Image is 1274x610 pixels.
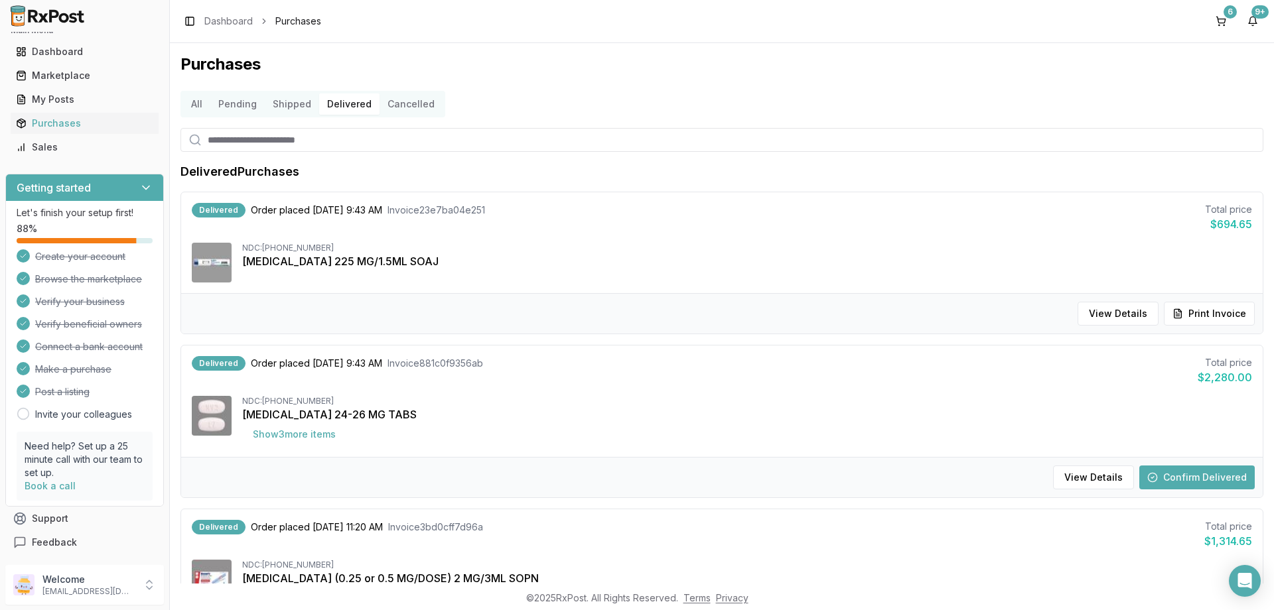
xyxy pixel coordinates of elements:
img: RxPost Logo [5,5,90,27]
span: 88 % [17,222,37,235]
nav: breadcrumb [204,15,321,28]
div: [MEDICAL_DATA] 225 MG/1.5ML SOAJ [242,253,1252,269]
p: [EMAIL_ADDRESS][DOMAIN_NAME] [42,586,135,597]
div: $2,280.00 [1198,369,1252,385]
div: [MEDICAL_DATA] 24-26 MG TABS [242,406,1252,422]
button: Support [5,507,164,530]
span: Order placed [DATE] 11:20 AM [251,520,383,534]
div: Delivered [192,356,246,371]
p: Let's finish your setup first! [17,206,153,219]
a: Dashboard [11,40,159,64]
button: Shipped [265,93,319,115]
img: Entresto 24-26 MG TABS [192,396,232,436]
button: Print Invoice [1164,302,1255,326]
div: Purchases [16,117,153,130]
div: NDC: [PHONE_NUMBER] [242,560,1252,570]
button: 6 [1210,11,1232,32]
button: Delivered [319,93,380,115]
a: Marketplace [11,64,159,88]
div: Total price [1198,356,1252,369]
div: $1,314.65 [1204,533,1252,549]
button: Pending [210,93,265,115]
a: Sales [11,135,159,159]
div: 9+ [1251,5,1269,19]
button: Marketplace [5,65,164,86]
span: Verify beneficial owners [35,318,142,331]
button: Sales [5,137,164,158]
p: Need help? Set up a 25 minute call with our team to set up. [25,440,145,479]
span: Feedback [32,536,77,549]
button: My Posts [5,89,164,110]
div: [MEDICAL_DATA] (0.25 or 0.5 MG/DOSE) 2 MG/3ML SOPN [242,570,1252,586]
img: Ozempic (0.25 or 0.5 MG/DOSE) 2 MG/3ML SOPN [192,560,232,599]
div: Delivered [192,203,246,217]
button: View Details [1078,302,1159,326]
div: Open Intercom Messenger [1229,565,1261,597]
div: Total price [1205,203,1252,216]
span: Make a purchase [35,363,111,376]
span: Order placed [DATE] 9:43 AM [251,204,382,217]
button: Confirm Delivered [1139,465,1255,489]
span: Invoice 23e7ba04e251 [388,204,485,217]
button: Feedback [5,530,164,554]
div: Marketplace [16,69,153,82]
a: Privacy [716,592,748,603]
span: Connect a bank account [35,340,143,353]
span: Purchases [275,15,321,28]
button: Show3more items [242,422,346,446]
a: Terms [683,592,711,603]
button: All [183,93,210,115]
img: Ajovy 225 MG/1.5ML SOAJ [192,243,232,282]
span: Browse the marketplace [35,273,142,286]
span: Verify your business [35,295,125,308]
h1: Purchases [180,54,1263,75]
button: Cancelled [380,93,443,115]
button: Purchases [5,113,164,134]
div: Sales [16,141,153,154]
div: NDC: [PHONE_NUMBER] [242,243,1252,253]
a: Book a call [25,480,76,491]
div: 6 [1224,5,1237,19]
div: Dashboard [16,45,153,58]
span: Invoice 881c0f9356ab [388,357,483,370]
div: Total price [1204,520,1252,533]
button: View Details [1053,465,1134,489]
button: 9+ [1242,11,1263,32]
div: My Posts [16,93,153,106]
h3: Getting started [17,180,91,196]
h1: Delivered Purchases [180,162,299,181]
a: My Posts [11,88,159,111]
div: Delivered [192,520,246,534]
span: Post a listing [35,385,90,398]
div: $694.65 [1205,216,1252,232]
div: NDC: [PHONE_NUMBER] [242,396,1252,406]
a: Purchases [11,111,159,135]
button: Dashboard [5,41,164,62]
span: Order placed [DATE] 9:43 AM [251,357,382,370]
a: Invite your colleagues [35,408,132,421]
span: Invoice 3bd0cff7d96a [388,520,483,534]
span: Create your account [35,250,125,263]
img: User avatar [13,574,35,595]
a: Dashboard [204,15,253,28]
p: Welcome [42,573,135,586]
